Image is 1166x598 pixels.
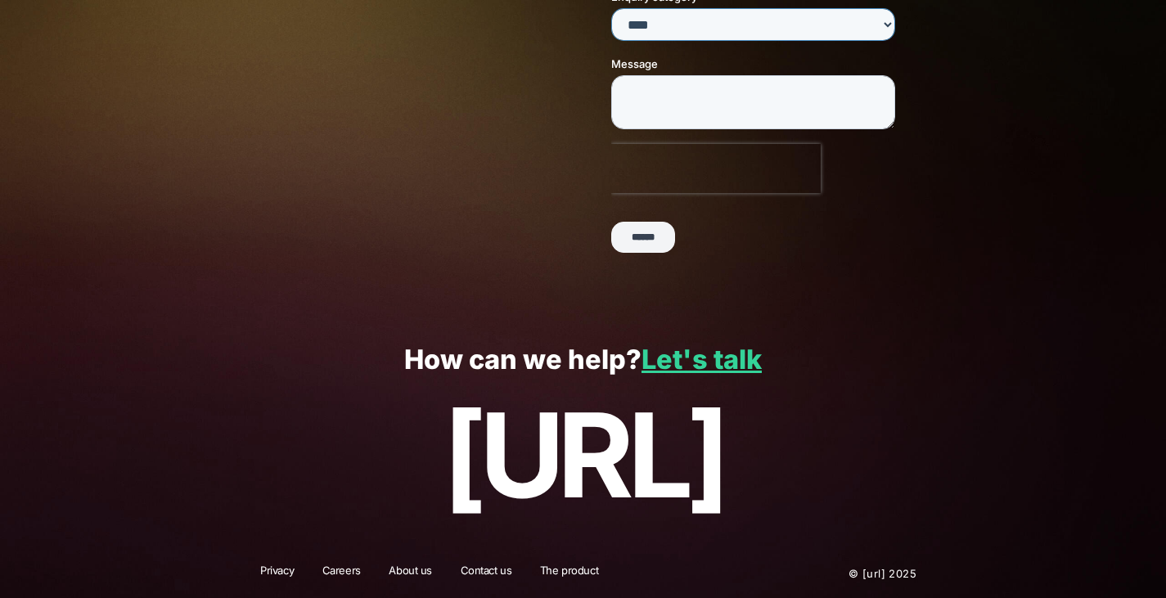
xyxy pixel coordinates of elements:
[529,563,609,584] a: The product
[35,345,1130,375] p: How can we help?
[642,344,762,375] a: Let's talk
[312,563,371,584] a: Careers
[35,389,1130,520] p: [URL]
[450,563,523,584] a: Contact us
[378,563,443,584] a: About us
[250,563,304,584] a: Privacy
[750,563,916,584] p: © [URL] 2025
